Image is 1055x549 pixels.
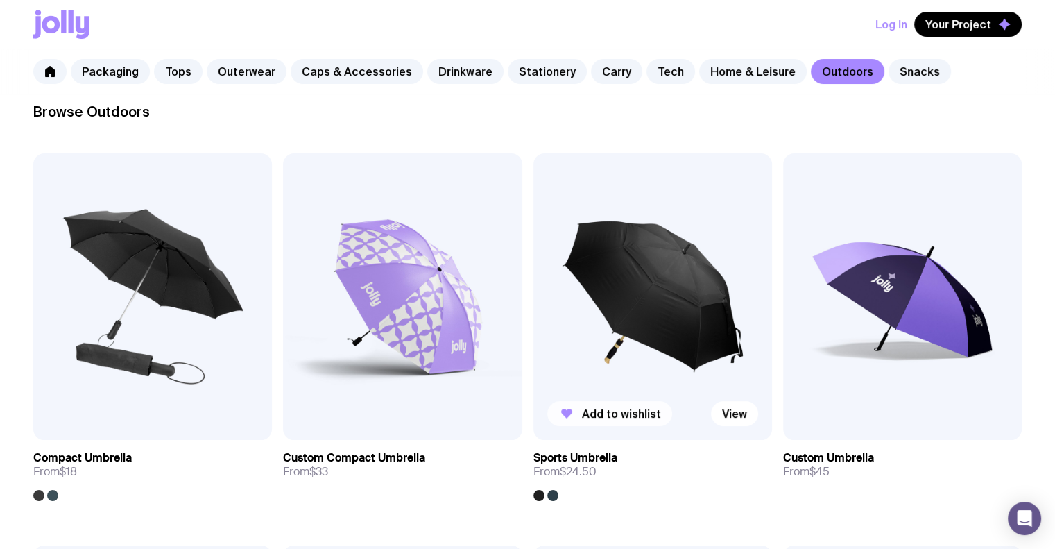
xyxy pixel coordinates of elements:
[33,465,77,479] span: From
[33,440,272,501] a: Compact UmbrellaFrom$18
[60,464,77,479] span: $18
[783,440,1022,490] a: Custom UmbrellaFrom$45
[33,451,132,465] h3: Compact Umbrella
[33,103,1022,120] h2: Browse Outdoors
[283,440,522,490] a: Custom Compact UmbrellaFrom$33
[71,59,150,84] a: Packaging
[207,59,286,84] a: Outerwear
[783,451,874,465] h3: Custom Umbrella
[889,59,951,84] a: Snacks
[533,451,617,465] h3: Sports Umbrella
[533,465,597,479] span: From
[699,59,807,84] a: Home & Leisure
[283,465,328,479] span: From
[427,59,504,84] a: Drinkware
[154,59,203,84] a: Tops
[925,17,991,31] span: Your Project
[283,451,425,465] h3: Custom Compact Umbrella
[809,464,830,479] span: $45
[291,59,423,84] a: Caps & Accessories
[533,440,772,501] a: Sports UmbrellaFrom$24.50
[560,464,597,479] span: $24.50
[914,12,1022,37] button: Your Project
[309,464,328,479] span: $33
[783,465,830,479] span: From
[508,59,587,84] a: Stationery
[711,401,758,426] a: View
[811,59,884,84] a: Outdoors
[1008,502,1041,535] div: Open Intercom Messenger
[591,59,642,84] a: Carry
[646,59,695,84] a: Tech
[547,401,672,426] button: Add to wishlist
[875,12,907,37] button: Log In
[582,407,661,421] span: Add to wishlist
